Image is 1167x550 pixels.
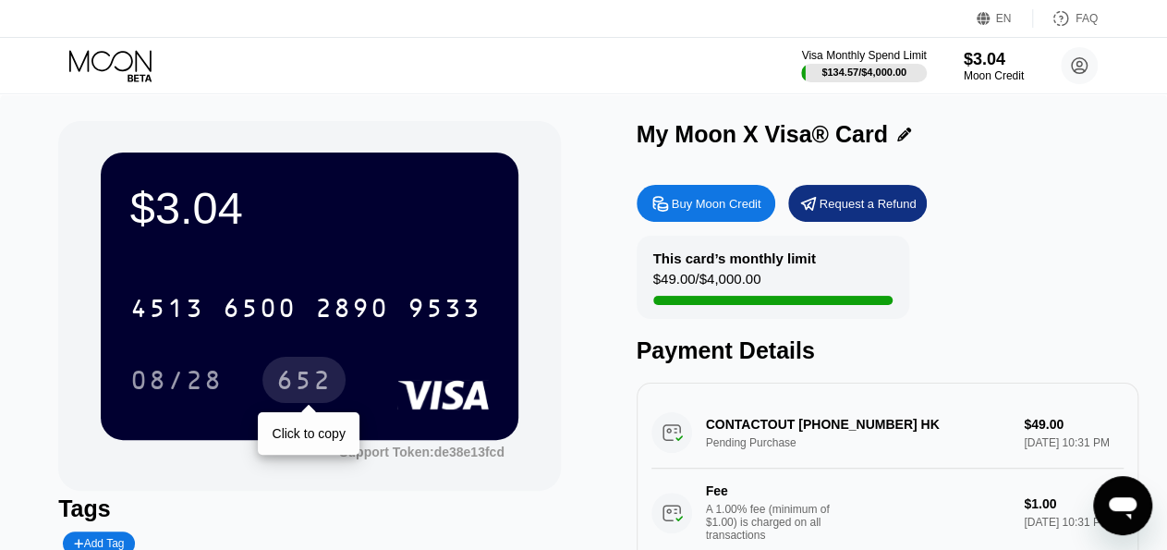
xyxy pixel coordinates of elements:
[653,251,816,266] div: This card’s monthly limit
[1093,476,1152,535] iframe: Button to launch messaging window
[262,357,346,403] div: 652
[74,537,124,550] div: Add Tag
[706,503,845,542] div: A 1.00% fee (minimum of $1.00) is charged on all transactions
[637,337,1138,364] div: Payment Details
[706,483,835,498] div: Fee
[315,296,389,325] div: 2890
[130,368,223,397] div: 08/28
[821,67,906,78] div: $134.57 / $4,000.00
[653,271,761,296] div: $49.00 / $4,000.00
[637,121,888,148] div: My Moon X Visa® Card
[116,357,237,403] div: 08/28
[637,185,775,222] div: Buy Moon Credit
[964,69,1024,82] div: Moon Credit
[964,50,1024,82] div: $3.04Moon Credit
[672,196,761,212] div: Buy Moon Credit
[1033,9,1098,28] div: FAQ
[801,49,926,82] div: Visa Monthly Spend Limit$134.57/$4,000.00
[130,182,489,234] div: $3.04
[58,495,560,522] div: Tags
[223,296,297,325] div: 6500
[1024,496,1124,511] div: $1.00
[964,50,1024,69] div: $3.04
[788,185,927,222] div: Request a Refund
[407,296,481,325] div: 9533
[1024,516,1124,529] div: [DATE] 10:31 PM
[276,368,332,397] div: 652
[339,445,504,459] div: Support Token: de38e13fcd
[130,296,204,325] div: 4513
[119,285,492,331] div: 4513650028909533
[339,445,504,459] div: Support Token:de38e13fcd
[1076,12,1098,25] div: FAQ
[996,12,1012,25] div: EN
[820,196,917,212] div: Request a Refund
[801,49,926,62] div: Visa Monthly Spend Limit
[977,9,1033,28] div: EN
[272,426,345,441] div: Click to copy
